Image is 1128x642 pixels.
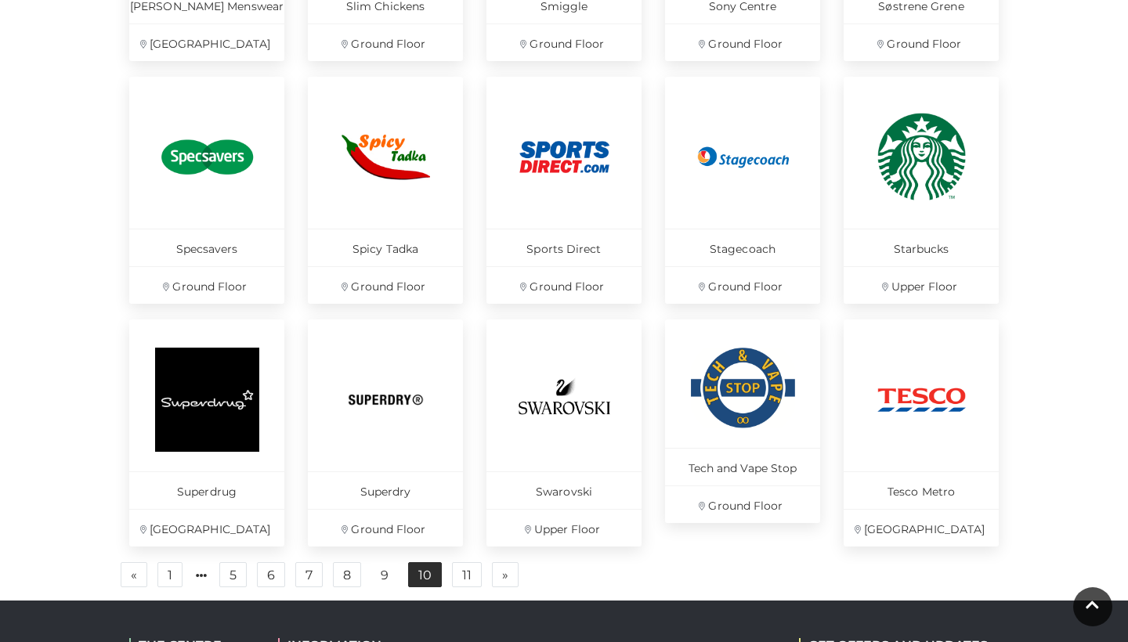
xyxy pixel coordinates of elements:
a: 9 [371,563,398,588]
p: Ground Floor [844,23,999,61]
p: Superdrug [129,471,284,509]
p: [GEOGRAPHIC_DATA] [129,23,284,61]
p: Ground Floor [308,509,463,546]
p: Spicy Tadka [308,229,463,266]
a: Specsavers Ground Floor [129,77,284,304]
p: Upper Floor [844,266,999,304]
p: Ground Floor [486,23,642,61]
a: 5 [219,562,247,587]
p: Ground Floor [665,23,820,61]
a: Spicy Tadka Ground Floor [308,77,463,304]
span: » [502,569,508,580]
p: Specsavers [129,229,284,266]
p: Sports Direct [486,229,642,266]
p: Ground Floor [308,266,463,304]
span: « [131,569,137,580]
a: Next [492,562,519,587]
a: 6 [257,562,285,587]
a: 1 [157,562,183,587]
p: Starbucks [844,229,999,266]
a: Starbucks Upper Floor [844,77,999,304]
a: Tech and Vape Stop Ground Floor [665,319,820,523]
a: 7 [295,562,323,587]
a: Stagecoach Ground Floor [665,77,820,304]
p: Upper Floor [486,509,642,546]
a: Sports Direct Ground Floor [486,77,642,304]
p: [GEOGRAPHIC_DATA] [129,509,284,546]
a: 10 [408,562,442,587]
a: 8 [333,562,361,587]
p: Stagecoach [665,229,820,266]
a: Swarovski Upper Floor [486,319,642,546]
p: Ground Floor [665,266,820,304]
a: Previous [121,562,147,587]
a: Superdrug [GEOGRAPHIC_DATA] [129,319,284,546]
p: Swarovski [486,471,642,509]
p: Superdry [308,471,463,509]
p: [GEOGRAPHIC_DATA] [844,509,999,546]
a: Tesco Metro [GEOGRAPHIC_DATA] [844,319,999,546]
p: Ground Floor [129,266,284,304]
p: Tesco Metro [844,471,999,509]
p: Tech and Vape Stop [665,448,820,485]
p: Ground Floor [486,266,642,304]
a: Superdry Ground Floor [308,319,463,546]
a: 11 [452,562,482,587]
p: Ground Floor [308,23,463,61]
p: Ground Floor [665,485,820,523]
